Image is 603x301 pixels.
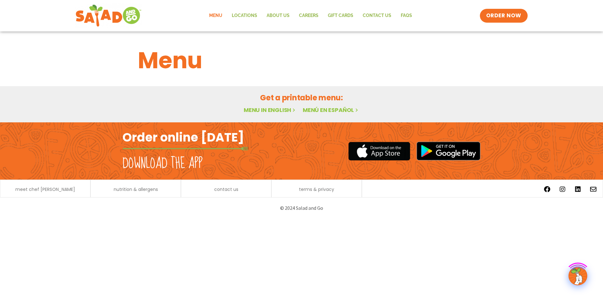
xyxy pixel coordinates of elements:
a: FAQs [396,8,417,23]
a: nutrition & allergens [114,187,158,192]
a: terms & privacy [299,187,334,192]
p: © 2024 Salad and Go [126,204,477,212]
a: ORDER NOW [480,9,528,23]
nav: Menu [204,8,417,23]
a: Careers [294,8,323,23]
span: ORDER NOW [486,12,521,20]
a: Menú en español [303,106,359,114]
a: contact us [214,187,238,192]
a: Menu [204,8,227,23]
h1: Menu [138,43,465,77]
img: appstore [348,141,410,161]
h2: Order online [DATE] [122,130,244,145]
a: About Us [262,8,294,23]
h2: Get a printable menu: [138,92,465,103]
a: GIFT CARDS [323,8,358,23]
a: meet chef [PERSON_NAME] [15,187,75,192]
img: fork [122,147,248,150]
a: Menu in English [244,106,296,114]
img: google_play [416,142,481,160]
h2: Download the app [122,155,203,172]
a: Contact Us [358,8,396,23]
img: new-SAG-logo-768×292 [75,3,142,28]
a: Locations [227,8,262,23]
